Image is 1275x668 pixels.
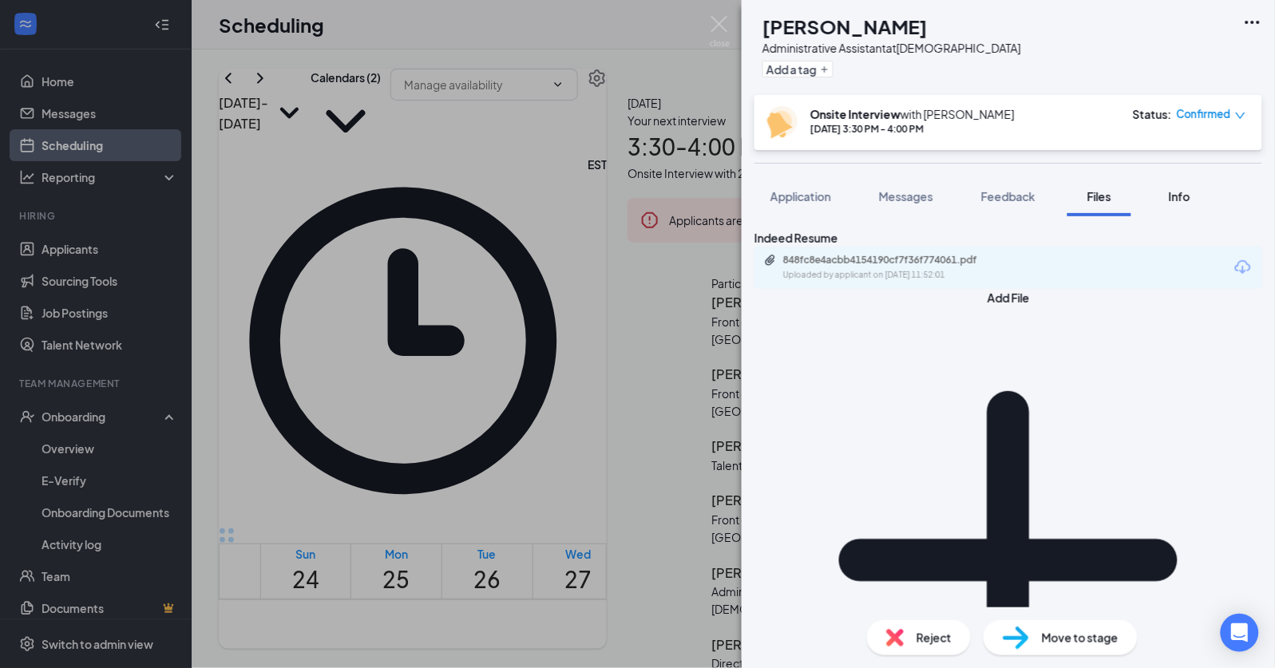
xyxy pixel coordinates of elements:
div: Uploaded by applicant on [DATE] 11:52:01 [783,269,1023,282]
div: Status : [1133,106,1172,122]
div: Indeed Resume [754,229,1262,247]
span: Files [1087,189,1111,204]
div: Open Intercom Messenger [1221,614,1259,652]
span: Move to stage [1042,629,1119,646]
span: Reject [917,629,952,646]
svg: Download [1233,258,1253,277]
span: Confirmed [1177,106,1231,122]
div: Administrative Assistant at [DEMOGRAPHIC_DATA] [762,40,1021,56]
div: [DATE] 3:30 PM - 4:00 PM [810,122,1015,136]
h1: [PERSON_NAME] [762,13,928,40]
svg: Ellipses [1243,13,1262,32]
div: 848fc8e4acbb4154190cf7f36f774061.pdf [783,254,1007,267]
span: Info [1169,189,1190,204]
svg: Plus [820,65,830,74]
span: Messages [879,189,933,204]
span: Feedback [981,189,1035,204]
svg: Paperclip [764,254,777,267]
button: PlusAdd a tag [762,61,834,77]
span: down [1235,110,1246,121]
div: with [PERSON_NAME] [810,106,1015,122]
b: Onsite Interview [810,107,901,121]
span: Application [770,189,831,204]
a: Paperclip848fc8e4acbb4154190cf7f36f774061.pdfUploaded by applicant on [DATE] 11:52:01 [764,254,1023,282]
